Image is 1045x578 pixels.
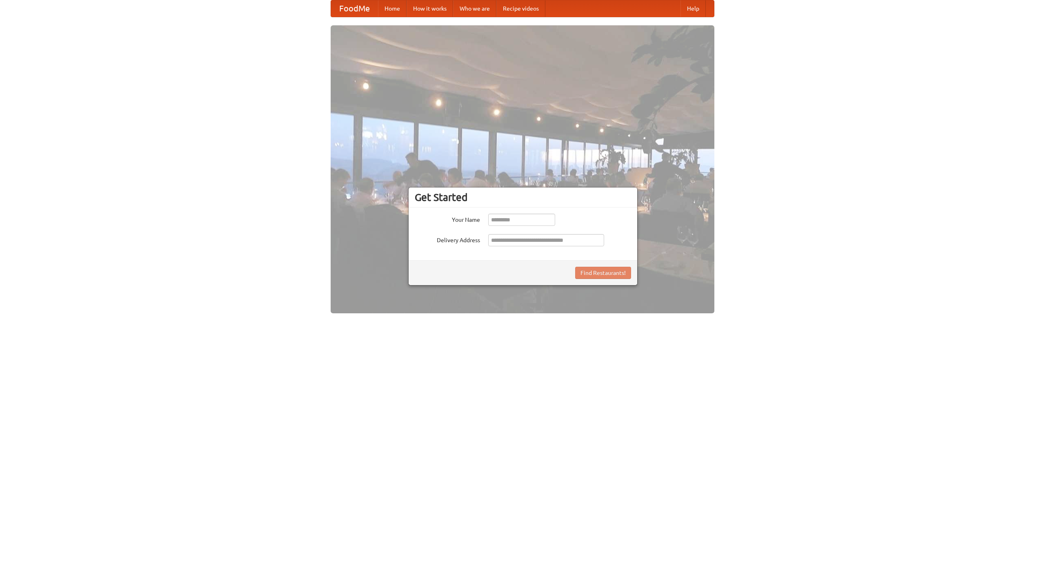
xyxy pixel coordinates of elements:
a: Who we are [453,0,496,17]
label: Your Name [415,214,480,224]
h3: Get Started [415,191,631,203]
a: Help [680,0,706,17]
a: Recipe videos [496,0,545,17]
button: Find Restaurants! [575,267,631,279]
a: Home [378,0,407,17]
label: Delivery Address [415,234,480,244]
a: How it works [407,0,453,17]
a: FoodMe [331,0,378,17]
